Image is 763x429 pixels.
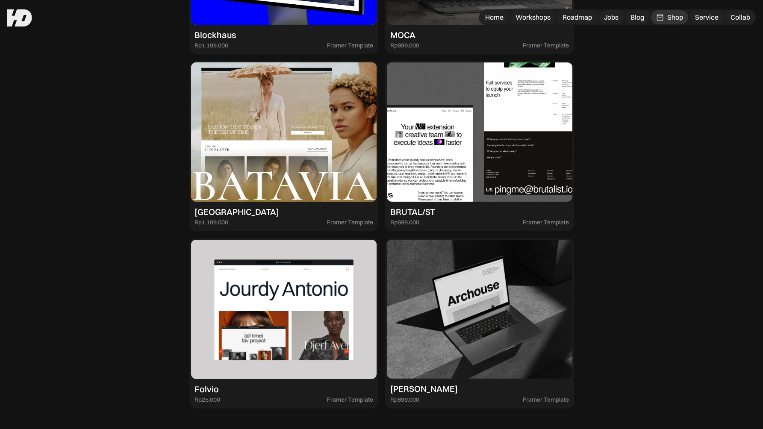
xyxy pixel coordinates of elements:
div: Framer Template [523,396,569,403]
div: Rp699.000 [390,396,419,403]
a: Workshops [510,10,556,24]
a: BRUTAL/STRp699.000Framer Template [385,61,574,231]
a: Home [480,10,509,24]
a: Jobs [599,10,624,24]
div: Shop [667,13,683,22]
div: Collab [731,13,750,22]
div: Rp699.000 [390,42,419,49]
div: Folvio [194,384,219,394]
div: [PERSON_NAME] [390,384,458,394]
div: Framer Template [327,396,373,403]
div: Rp1.199.000 [194,42,228,49]
div: Roadmap [563,13,592,22]
div: Home [485,13,504,22]
div: Framer Template [523,219,569,226]
a: Shop [651,10,688,24]
div: Rp1.199.000 [194,219,228,226]
div: Framer Template [523,42,569,49]
div: Jobs [604,13,619,22]
div: Service [695,13,719,22]
a: Roadmap [557,10,597,24]
div: Blog [630,13,644,22]
div: Rp699.000 [390,219,419,226]
div: Rp25.000 [194,396,220,403]
div: Workshops [516,13,551,22]
div: Framer Template [327,42,373,49]
a: [PERSON_NAME]Rp699.000Framer Template [385,238,574,408]
a: [GEOGRAPHIC_DATA]Rp1.199.000Framer Template [189,61,378,231]
div: Blockhaus [194,30,236,40]
a: Collab [725,10,755,24]
a: Service [690,10,724,24]
div: [GEOGRAPHIC_DATA] [194,207,279,217]
a: FolvioRp25.000Framer Template [189,238,378,408]
div: BRUTAL/ST [390,207,435,217]
div: MOCA [390,30,415,40]
a: Blog [625,10,649,24]
div: Framer Template [327,219,373,226]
